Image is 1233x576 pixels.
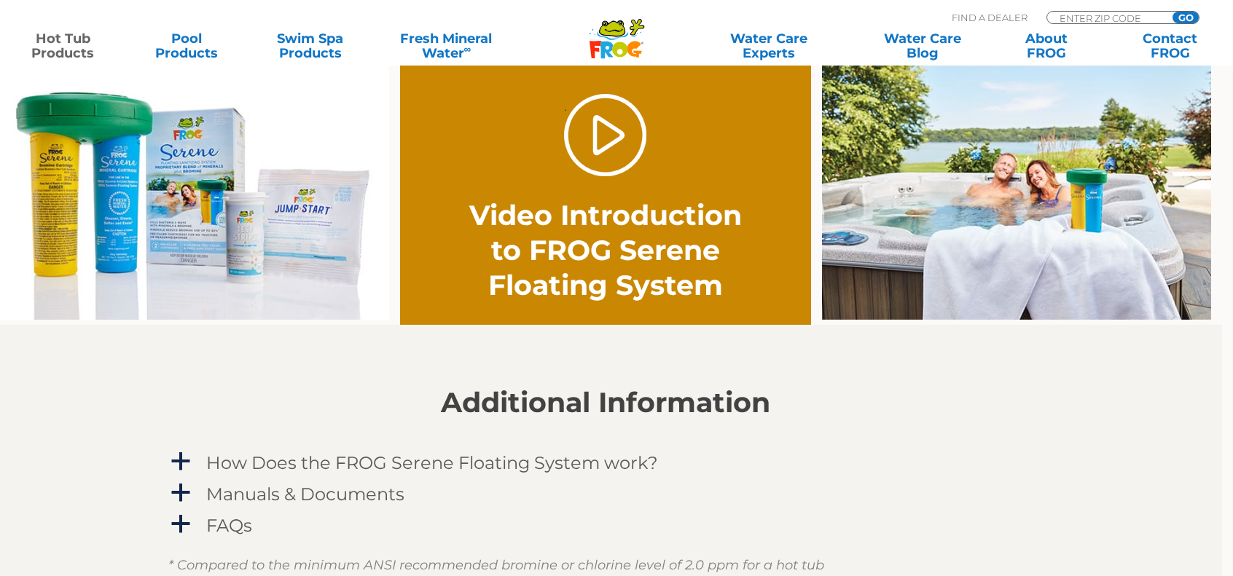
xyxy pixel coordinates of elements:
a: a Manuals & Documents [168,481,1043,508]
h4: FAQs [206,516,252,535]
h2: Video Introduction to FROG Serene Floating System [462,198,750,303]
a: Fresh MineralWater∞ [386,31,506,60]
a: a FAQs [168,512,1043,539]
h4: How Does the FROG Serene Floating System work? [206,453,658,473]
sup: ∞ [464,43,471,55]
a: Hot TubProducts [15,31,111,60]
a: Play Video [564,94,646,176]
span: a [170,482,192,504]
p: Find A Dealer [952,11,1027,24]
a: ContactFROG [1122,31,1218,60]
a: Water CareBlog [874,31,971,60]
h2: Additional Information [168,387,1043,419]
a: AboutFROG [998,31,1095,60]
a: PoolProducts [138,31,235,60]
span: a [170,513,192,535]
a: Water CareExperts [690,31,847,60]
h4: Manuals & Documents [206,484,404,504]
a: a How Does the FROG Serene Floating System work? [168,449,1043,476]
img: serene-floater-hottub [822,39,1211,320]
input: GO [1173,12,1199,23]
span: a [170,451,192,473]
em: * Compared to the minimum ANSI recommended bromine or chlorine level of 2.0 ppm for a hot tub [168,557,824,573]
input: Zip Code Form [1058,12,1156,24]
a: Swim SpaProducts [262,31,359,60]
